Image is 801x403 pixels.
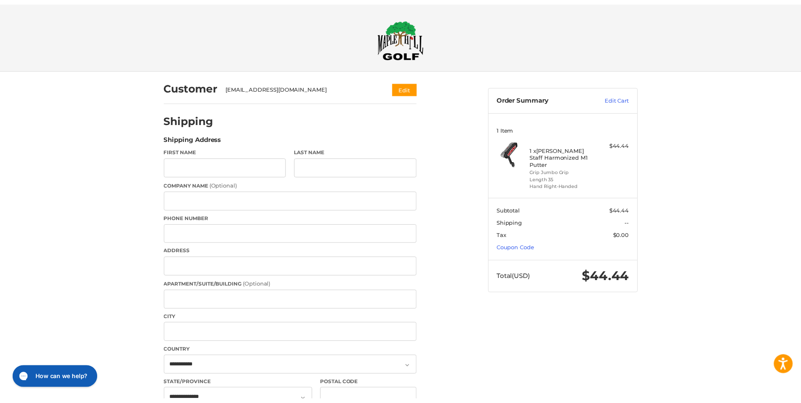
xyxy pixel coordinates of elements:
h2: Customer [165,79,219,92]
h3: Order Summary [500,93,591,101]
label: Postal Code [323,376,420,384]
span: Total (USD) [500,269,534,277]
button: Edit [395,80,420,92]
label: Phone Number [165,212,420,219]
span: Shipping [500,216,526,223]
label: Country [165,343,420,351]
iframe: Gorgias live chat messenger [8,360,100,388]
a: Coupon Code [500,241,538,248]
span: Subtotal [500,204,524,211]
label: Last Name [296,145,420,153]
h4: 1 x [PERSON_NAME] Staff Harmonized M1 Putter [534,144,598,165]
small: (Optional) [211,179,239,185]
label: First Name [165,145,288,153]
span: $44.44 [586,265,634,281]
h2: Shipping [165,111,215,124]
span: $0.00 [618,229,634,235]
label: Company Name [165,178,420,187]
legend: Shipping Address [165,132,223,145]
li: Grip Jumbo Grip [534,166,598,173]
span: $44.44 [614,204,634,211]
div: $44.44 [600,139,634,147]
small: (Optional) [245,278,273,284]
span: Tax [500,229,510,235]
li: Length 35 [534,173,598,180]
img: Maple Hill Golf [380,16,427,56]
label: City [165,310,420,318]
div: [EMAIL_ADDRESS][DOMAIN_NAME] [227,82,379,90]
label: Address [165,244,420,252]
li: Hand Right-Handed [534,180,598,187]
label: Apartment/Suite/Building [165,277,420,286]
label: State/Province [165,376,315,384]
h3: 1 Item [500,123,634,130]
a: Edit Cart [591,93,634,101]
span: -- [630,216,634,223]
